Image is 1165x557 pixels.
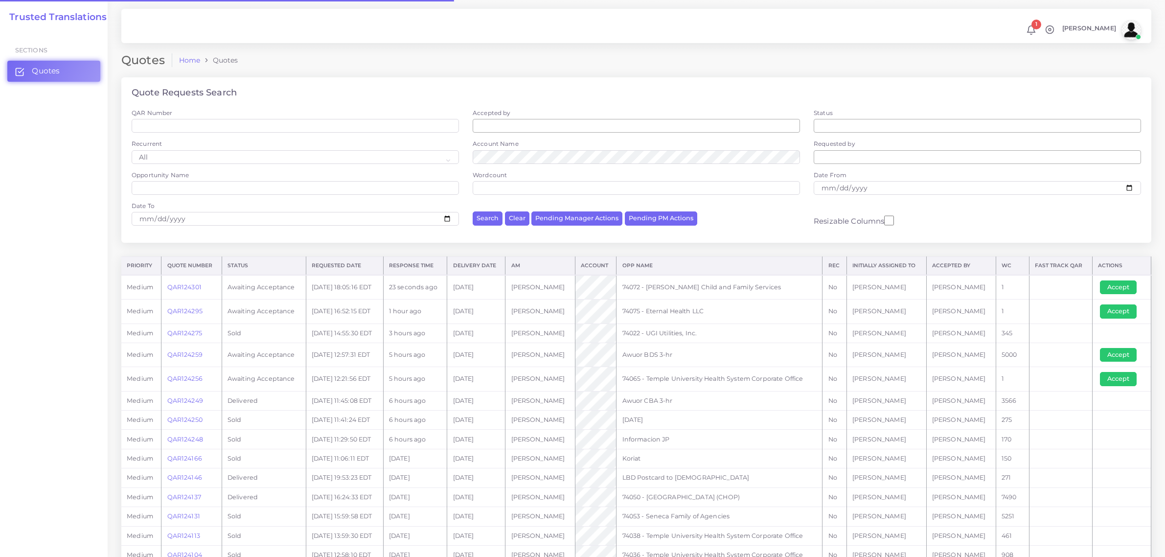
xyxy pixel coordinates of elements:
a: QAR124259 [167,351,203,358]
td: 6 hours ago [383,391,447,410]
td: Awuor BDS 3-hr [617,343,822,367]
td: No [822,275,847,300]
input: Resizable Columns [884,214,894,227]
td: [PERSON_NAME] [505,391,575,410]
td: [DATE] [383,526,447,545]
td: [PERSON_NAME] [926,430,996,449]
span: medium [127,329,153,337]
td: 1 [996,275,1029,300]
th: Delivery Date [447,257,505,275]
a: QAR124301 [167,283,202,291]
td: 271 [996,468,1029,487]
label: Account Name [473,139,519,148]
td: [PERSON_NAME] [846,507,926,526]
td: 74038 - Temple University Health System Corporate Office [617,526,822,545]
label: Requested by [814,139,855,148]
td: [DATE] 12:57:31 EDT [306,343,383,367]
td: [PERSON_NAME] [926,411,996,430]
td: [DATE] [447,468,505,487]
td: Awaiting Acceptance [222,367,306,391]
td: [DATE] [447,343,505,367]
th: Response Time [383,257,447,275]
td: 3 hours ago [383,324,447,343]
td: 3566 [996,391,1029,410]
td: [DATE] [447,324,505,343]
td: [DATE] 16:52:15 EDT [306,300,383,324]
a: Accept [1100,307,1143,315]
a: Home [179,55,201,65]
td: Sold [222,411,306,430]
td: [PERSON_NAME] [846,430,926,449]
th: Priority [121,257,161,275]
button: Clear [505,211,529,226]
td: Informacion JP [617,430,822,449]
span: medium [127,455,153,462]
td: [DATE] 14:55:30 EDT [306,324,383,343]
a: QAR124256 [167,375,203,382]
td: [DATE] [447,430,505,449]
a: Accept [1100,350,1143,358]
td: [DATE] 13:59:30 EDT [306,526,383,545]
td: Sold [222,526,306,545]
td: Koriat [617,449,822,468]
span: Quotes [32,66,60,76]
td: [PERSON_NAME] [926,343,996,367]
td: [PERSON_NAME] [505,430,575,449]
td: [PERSON_NAME] [505,367,575,391]
td: 74075 - Eternal Health LLC [617,300,822,324]
td: [PERSON_NAME] [926,487,996,507]
td: 461 [996,526,1029,545]
td: 1 [996,300,1029,324]
td: 150 [996,449,1029,468]
a: QAR124166 [167,455,202,462]
td: [DATE] [447,449,505,468]
label: Status [814,109,833,117]
td: [DATE] 15:59:58 EDT [306,507,383,526]
td: [DATE] [383,468,447,487]
td: [DATE] [383,507,447,526]
td: [PERSON_NAME] [505,275,575,300]
td: Sold [222,430,306,449]
td: [PERSON_NAME] [846,367,926,391]
td: [DATE] [383,487,447,507]
td: No [822,343,847,367]
td: [PERSON_NAME] [926,391,996,410]
th: Initially Assigned to [846,257,926,275]
td: No [822,367,847,391]
td: [PERSON_NAME] [926,275,996,300]
span: [PERSON_NAME] [1062,25,1116,32]
td: [PERSON_NAME] [926,324,996,343]
td: [PERSON_NAME] [846,468,926,487]
a: Accept [1100,375,1143,382]
td: [PERSON_NAME] [505,468,575,487]
td: [DATE] [447,487,505,507]
td: 74065 - Temple University Health System Corporate Office [617,367,822,391]
a: [PERSON_NAME]avatar [1057,20,1144,40]
a: QAR124250 [167,416,203,423]
td: 170 [996,430,1029,449]
td: LBD Postcard to [DEMOGRAPHIC_DATA] [617,468,822,487]
a: Accept [1100,283,1143,290]
label: Wordcount [473,171,507,179]
td: 345 [996,324,1029,343]
td: [PERSON_NAME] [846,487,926,507]
td: [DATE] 11:41:24 EDT [306,411,383,430]
td: [PERSON_NAME] [505,300,575,324]
h2: Trusted Translations [2,12,107,23]
td: 1 [996,367,1029,391]
span: medium [127,436,153,443]
td: [DATE] [447,300,505,324]
a: QAR124248 [167,436,203,443]
td: [PERSON_NAME] [846,300,926,324]
td: 5 hours ago [383,367,447,391]
td: [PERSON_NAME] [505,507,575,526]
td: Delivered [222,487,306,507]
button: Pending PM Actions [625,211,697,226]
span: medium [127,307,153,315]
span: Sections [15,46,47,54]
td: 23 seconds ago [383,275,447,300]
a: QAR124275 [167,329,202,337]
a: QAR124113 [167,532,200,539]
td: [DATE] 19:53:23 EDT [306,468,383,487]
td: Sold [222,324,306,343]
